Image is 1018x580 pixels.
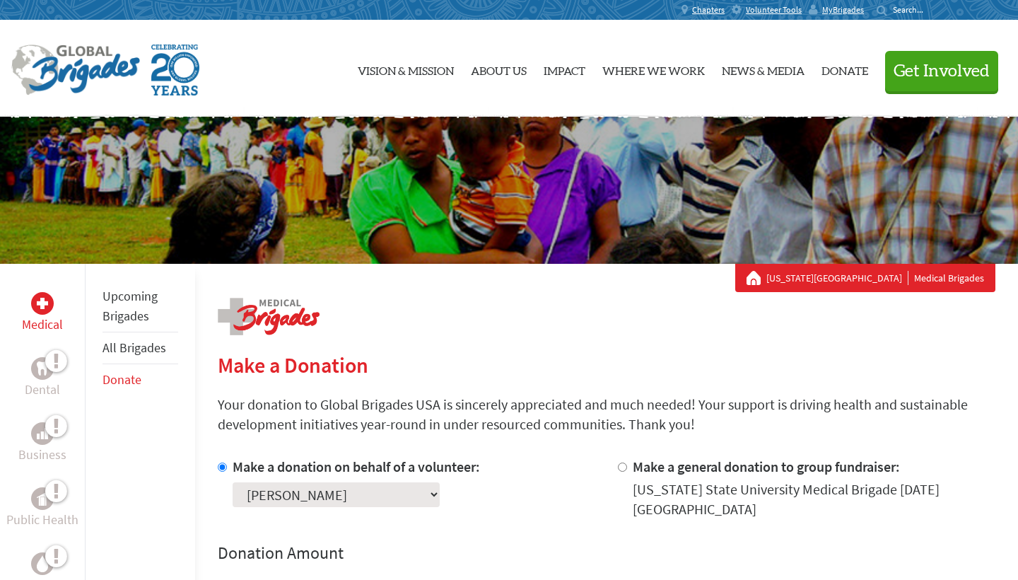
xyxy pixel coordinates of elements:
label: Make a general donation to group fundraiser: [633,458,900,475]
a: Public HealthPublic Health [6,487,78,530]
img: logo-medical.png [218,298,320,335]
a: Donate [821,32,868,105]
img: Water [37,555,48,572]
span: Chapters [692,4,725,16]
p: Medical [22,315,63,335]
h4: Donation Amount [218,542,995,564]
p: Your donation to Global Brigades USA is sincerely appreciated and much needed! Your support is dr... [218,395,995,434]
span: Get Involved [894,63,990,80]
div: Water [31,552,54,575]
img: Global Brigades Logo [11,45,140,95]
img: Public Health [37,492,48,506]
div: [US_STATE] State University Medical Brigade [DATE] [GEOGRAPHIC_DATA] [633,480,995,519]
span: Volunteer Tools [746,4,802,16]
button: Get Involved [885,51,998,91]
h2: Make a Donation [218,352,995,378]
a: Vision & Mission [358,32,454,105]
p: Business [18,445,66,465]
label: Make a donation on behalf of a volunteer: [233,458,480,475]
input: Search... [893,4,933,15]
p: Dental [25,380,60,400]
div: Public Health [31,487,54,510]
a: Impact [544,32,585,105]
a: About Us [471,32,527,105]
a: All Brigades [103,340,166,356]
a: DentalDental [25,357,60,400]
div: Medical [31,292,54,315]
img: Dental [37,361,48,375]
a: News & Media [722,32,805,105]
li: Donate [103,364,178,395]
a: Donate [103,371,141,388]
a: Where We Work [602,32,705,105]
img: Business [37,428,48,439]
li: Upcoming Brigades [103,281,178,332]
div: Dental [31,357,54,380]
div: Business [31,422,54,445]
p: Public Health [6,510,78,530]
img: Medical [37,298,48,309]
a: BusinessBusiness [18,422,66,465]
span: MyBrigades [822,4,864,16]
div: Medical Brigades [747,271,984,285]
a: MedicalMedical [22,292,63,335]
li: All Brigades [103,332,178,364]
img: Global Brigades Celebrating 20 Years [151,45,199,95]
a: Upcoming Brigades [103,288,158,324]
a: [US_STATE][GEOGRAPHIC_DATA] [766,271,908,285]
